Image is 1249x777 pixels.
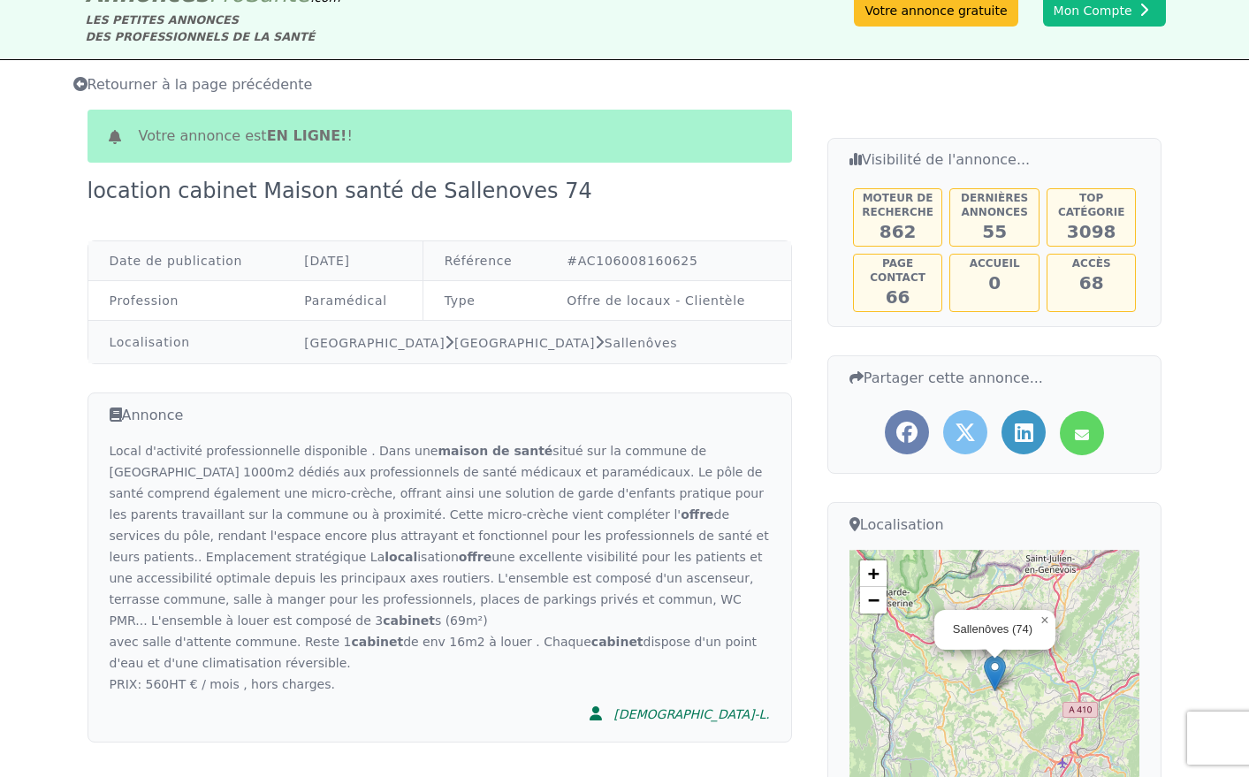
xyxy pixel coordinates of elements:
[681,507,713,522] strong: offre
[304,336,445,350] a: [GEOGRAPHIC_DATA]
[1049,256,1134,270] h5: Accès
[1079,272,1104,293] span: 68
[943,410,987,454] a: Partager l'annonce sur Twitter
[1001,410,1046,454] a: Partager l'annonce sur LinkedIn
[267,127,347,144] b: en ligne!
[73,76,313,93] span: Retourner à la page précédente
[385,550,417,564] strong: local
[849,149,1140,171] h3: Visibilité de l'annonce...
[304,293,387,308] a: Paramédical
[86,11,341,45] div: LES PETITES ANNONCES DES PROFESSIONNELS DE LA SANTÉ
[423,281,545,321] td: Type
[886,286,910,308] span: 66
[423,241,545,281] td: Référence
[982,221,1007,242] span: 55
[567,293,745,308] a: Offre de locaux - Clientèle
[988,272,1001,293] span: 0
[856,191,941,219] h5: Moteur de recherche
[1049,191,1134,219] h5: Top catégorie
[545,241,790,281] td: #AC106008160625
[88,281,284,321] td: Profession
[88,177,603,205] div: location cabinet Maison santé de Sallenoves 74
[860,587,887,613] a: Zoom out
[605,336,678,350] a: Sallenôves
[849,514,1140,536] h3: Localisation
[885,410,929,454] a: Partager l'annonce sur Facebook
[110,404,770,426] h3: Annonce
[1067,221,1116,242] span: 3098
[110,440,770,695] div: Local d'activité professionnelle disponible . Dans une situé sur la commune de [GEOGRAPHIC_DATA] ...
[73,77,88,91] i: Retourner à la liste
[952,191,1037,219] h5: Dernières annonces
[438,444,552,458] strong: maison de santé
[984,655,1006,691] img: Marker
[459,550,491,564] strong: offre
[578,695,769,731] a: [DEMOGRAPHIC_DATA]-L.
[1040,613,1048,628] span: ×
[1060,411,1104,455] a: Partager l'annonce par mail
[860,560,887,587] a: Zoom in
[383,613,435,628] strong: cabinet
[868,562,880,584] span: +
[856,256,941,285] h5: Page contact
[88,241,284,281] td: Date de publication
[139,126,353,147] span: Votre annonce est !
[454,336,595,350] a: [GEOGRAPHIC_DATA]
[880,221,917,242] span: 862
[953,622,1033,637] div: Sallenôves (74)
[868,589,880,611] span: −
[591,635,644,649] strong: cabinet
[1034,610,1055,631] a: Close popup
[613,705,769,723] div: [DEMOGRAPHIC_DATA]-L.
[849,367,1140,389] h3: Partager cette annonce...
[88,321,284,364] td: Localisation
[283,241,423,281] td: [DATE]
[952,256,1037,270] h5: Accueil
[351,635,403,649] strong: cabinet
